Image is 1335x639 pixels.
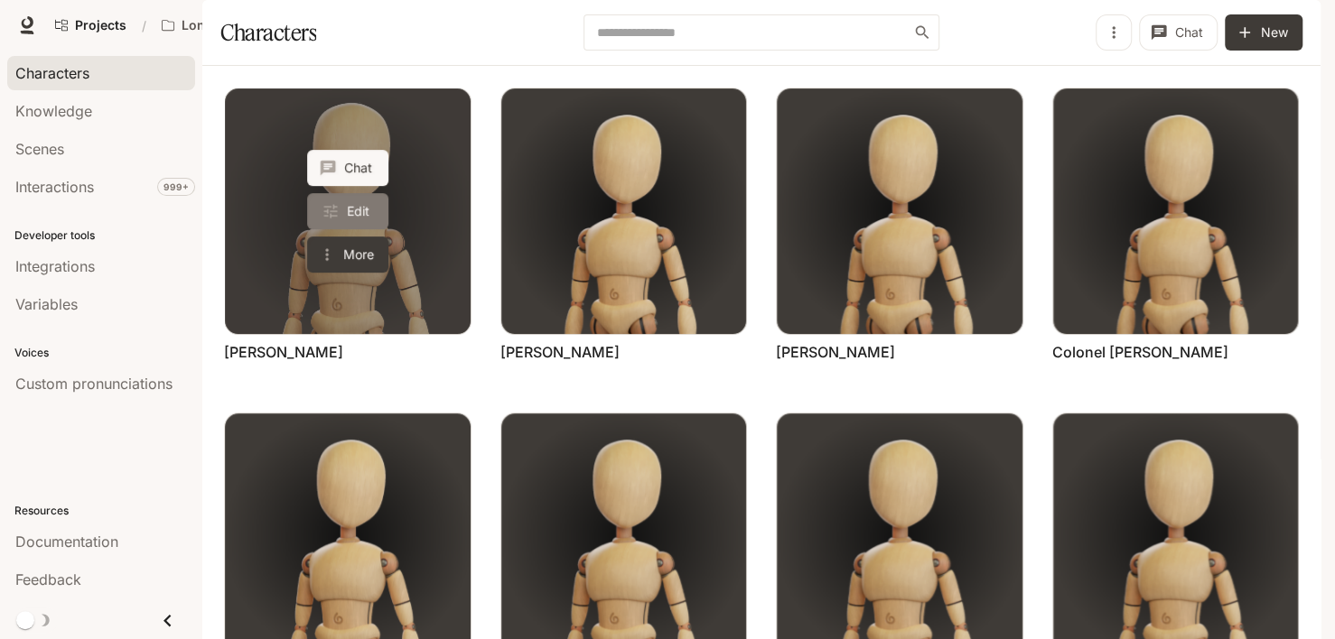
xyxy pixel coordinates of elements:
button: Open workspace menu [154,7,279,43]
a: [PERSON_NAME] [500,342,620,362]
h1: Characters [220,14,316,51]
a: Edit Caroline Bingley [307,193,388,229]
a: Caroline Bingley [225,88,471,334]
a: Colonel [PERSON_NAME] [1052,342,1228,362]
img: Colonel Fitzwilliam [1053,88,1299,334]
a: [PERSON_NAME] [224,342,343,362]
button: More actions [307,236,388,273]
div: / [135,16,154,35]
img: Charlotte Lucas [777,88,1022,334]
p: Longbourn [182,18,251,33]
span: Projects [75,18,126,33]
img: Charles Bingley [501,88,747,334]
a: [PERSON_NAME] [776,342,895,362]
button: Chat [1139,14,1218,51]
a: Go to projects [47,7,135,43]
button: Chat with Caroline Bingley [307,150,388,186]
button: New [1225,14,1302,51]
